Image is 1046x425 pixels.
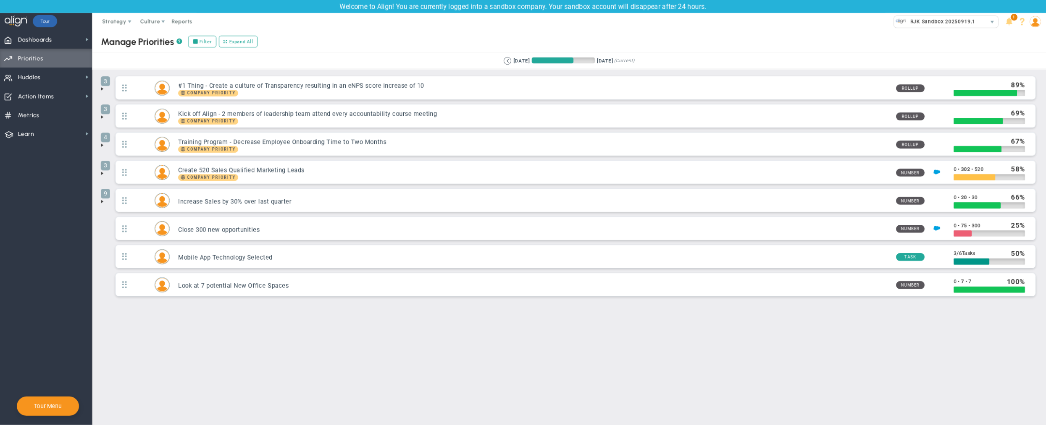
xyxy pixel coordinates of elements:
[1030,16,1041,27] img: 210032.Person.photo
[155,249,170,264] div: Lucy Rodriguez
[1011,193,1025,202] div: %
[532,57,595,63] div: Period Progress: 66% Day 60 of 90 with 30 remaining.
[896,225,925,233] span: Number
[101,104,110,114] span: 3
[933,169,940,175] img: Salesforce Enabled<br />Sandbox: Quarterly Leads and Opportunities
[968,222,970,228] span: •
[178,146,238,153] span: Company Priority
[178,226,889,234] h3: Close 300 new opportunities
[1011,80,1025,89] div: %
[961,194,967,200] span: 20
[896,84,925,92] span: Rollup
[972,194,978,200] span: 30
[101,76,110,86] span: 3
[958,222,959,228] span: •
[896,197,925,205] span: Number
[155,193,169,208] img: Katie Williams
[1016,13,1029,30] li: Help & Frequently Asked Questions (FAQ)
[187,119,236,123] span: Company Priority
[896,16,906,26] img: 33608.Company.photo
[102,18,126,24] span: Strategy
[1011,14,1017,21] span: 1
[933,225,940,232] img: Salesforce Enabled<br />Sandbox: Quarterly Leads and Opportunities
[972,222,980,228] span: 300
[18,88,54,105] span: Action Items
[597,57,613,65] div: [DATE]
[101,36,182,47] div: Manage Priorities
[968,194,970,200] span: •
[1007,277,1019,286] span: 100
[178,90,238,96] span: Company Priority
[958,166,959,172] span: •
[101,133,110,142] span: 4
[178,174,238,181] span: Company Priority
[155,109,170,124] div: Miguel Cabrera
[896,253,925,261] span: Task
[155,137,169,151] img: Lisa Jenkins
[954,194,957,200] span: 0
[18,107,39,124] span: Metrics
[155,165,169,180] img: Robert Kihm
[229,38,253,45] span: Expand All
[155,222,169,236] img: Mark Collins
[1007,277,1025,286] div: %
[1011,249,1025,258] div: %
[958,194,959,200] span: •
[961,222,967,228] span: 75
[975,166,983,172] span: 520
[961,279,964,284] span: 7
[187,175,236,180] span: Company Priority
[155,277,170,292] div: Tom Johnson
[896,112,925,120] span: Rollup
[1011,221,1025,230] div: %
[906,16,975,27] span: RJK Sandbox 20250919.1
[896,141,925,149] span: Rollup
[18,31,52,49] span: Dashboards
[155,250,169,264] img: Lucy Rodriguez
[155,81,170,96] div: Mark Collins
[155,193,170,208] div: Katie Williams
[896,281,925,289] span: Number
[968,279,971,284] span: 7
[1011,221,1020,229] span: 25
[140,18,160,24] span: Culture
[32,402,64,410] button: Tour Menu
[957,250,959,256] span: /
[178,198,889,206] h3: Increase Sales by 30% over last quarter
[155,81,169,95] img: Mark Collins
[1011,108,1025,117] div: %
[896,169,925,177] span: Number
[155,137,170,152] div: Lisa Jenkins
[101,189,110,198] span: 9
[178,282,889,290] h3: Look at 7 potential New Office Spaces
[1011,164,1025,174] div: %
[954,166,957,172] span: 0
[614,57,634,65] span: (Current)
[965,279,967,284] span: •
[187,91,236,95] span: Company Priority
[18,125,34,143] span: Learn
[18,50,43,68] span: Priorities
[178,118,238,125] span: Company Priority
[958,279,959,284] span: •
[1011,109,1020,117] span: 69
[513,57,529,65] div: [DATE]
[178,166,889,174] h3: Create 520 Sales Qualified Marketing Leads
[101,161,110,170] span: 3
[155,278,169,292] img: Tom Johnson
[971,166,973,172] span: •
[155,221,170,236] div: Mark Collins
[178,110,889,118] h3: Kick off Align - 2 members of leadership team attend every accountability course meeting
[962,250,975,256] span: Tasks
[1011,81,1020,89] span: 89
[1011,193,1020,201] span: 66
[1003,13,1016,30] li: Announcements
[1011,137,1020,145] span: 67
[219,36,258,47] button: Expand All
[178,138,889,146] h3: Training Program - Decrease Employee Onboarding Time to Two Months
[155,109,169,123] img: Miguel Cabrera
[178,254,889,262] h3: Mobile App Technology Selected
[168,13,197,30] span: Reports
[954,250,975,256] span: 3 6
[187,147,236,151] span: Company Priority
